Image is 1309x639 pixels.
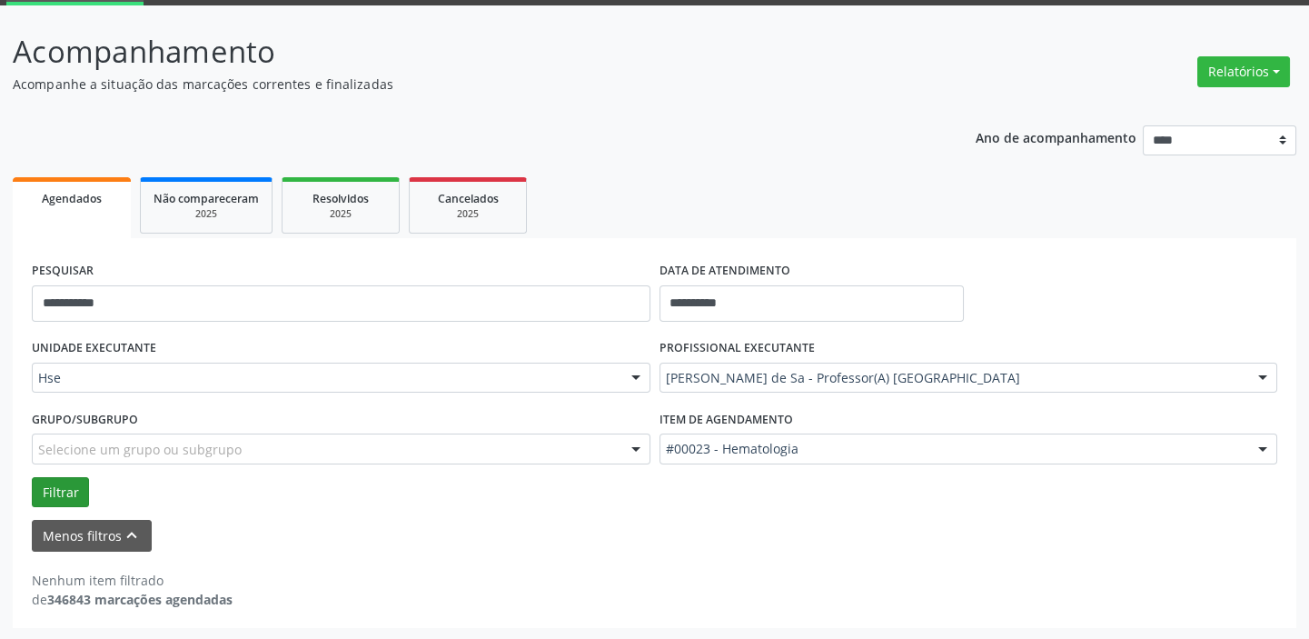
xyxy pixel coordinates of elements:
[42,191,102,206] span: Agendados
[38,369,613,387] span: Hse
[32,477,89,508] button: Filtrar
[32,520,152,552] button: Menos filtroskeyboard_arrow_up
[32,571,233,590] div: Nenhum item filtrado
[38,440,242,459] span: Selecione um grupo ou subgrupo
[122,525,142,545] i: keyboard_arrow_up
[154,207,259,221] div: 2025
[32,257,94,285] label: PESQUISAR
[13,29,911,75] p: Acompanhamento
[312,191,369,206] span: Resolvidos
[666,369,1241,387] span: [PERSON_NAME] de Sa - Professor(A) [GEOGRAPHIC_DATA]
[659,405,793,434] label: Item de agendamento
[47,591,233,608] strong: 346843 marcações agendadas
[1197,56,1290,87] button: Relatórios
[32,334,156,363] label: UNIDADE EXECUTANTE
[666,440,1241,458] span: #00023 - Hematologia
[976,125,1136,148] p: Ano de acompanhamento
[659,257,790,285] label: DATA DE ATENDIMENTO
[438,191,499,206] span: Cancelados
[154,191,259,206] span: Não compareceram
[422,207,513,221] div: 2025
[32,590,233,609] div: de
[659,334,815,363] label: PROFISSIONAL EXECUTANTE
[13,75,911,94] p: Acompanhe a situação das marcações correntes e finalizadas
[32,405,138,434] label: Grupo/Subgrupo
[295,207,386,221] div: 2025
